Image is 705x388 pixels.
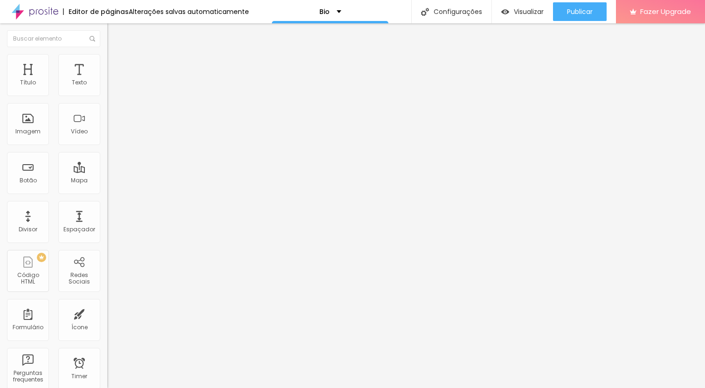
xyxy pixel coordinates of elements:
[63,226,95,233] div: Espaçador
[7,30,100,47] input: Buscar elemento
[553,2,607,21] button: Publicar
[15,128,41,135] div: Imagem
[72,79,87,86] div: Texto
[421,8,429,16] img: Icone
[71,177,88,184] div: Mapa
[90,36,95,42] img: Icone
[63,8,129,15] div: Editor de páginas
[492,2,553,21] button: Visualizar
[61,272,97,285] div: Redes Sociais
[514,8,544,15] span: Visualizar
[19,226,37,233] div: Divisor
[71,128,88,135] div: Vídeo
[501,8,509,16] img: view-1.svg
[129,8,249,15] div: Alterações salvas automaticamente
[20,177,37,184] div: Botão
[640,7,691,15] span: Fazer Upgrade
[567,8,593,15] span: Publicar
[71,373,87,380] div: Timer
[13,324,43,331] div: Formulário
[9,370,46,383] div: Perguntas frequentes
[20,79,36,86] div: Título
[9,272,46,285] div: Código HTML
[71,324,88,331] div: Ícone
[319,8,330,15] p: Bio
